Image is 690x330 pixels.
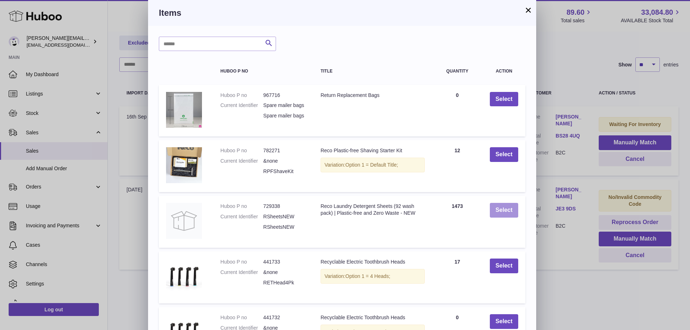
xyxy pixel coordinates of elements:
[321,147,425,154] div: Reco Plastic-free Shaving Starter Kit
[321,314,425,321] div: Recyclable Electric Toothbrush Heads
[166,259,202,294] img: Recyclable Electric Toothbrush Heads
[159,7,525,19] h3: Items
[313,62,432,81] th: Title
[220,203,263,210] dt: Huboo P no
[490,203,518,218] button: Select
[321,203,425,217] div: Reco Laundry Detergent Sheets (92 wash pack) | Plastic-free and Zero Waste - NEW
[220,92,263,99] dt: Huboo P no
[166,147,202,183] img: Reco Plastic-free Shaving Starter Kit
[220,314,263,321] dt: Huboo P no
[263,168,306,175] dd: RPFShaveKit
[263,213,306,220] dd: RSheetsNEW
[263,259,306,265] dd: 441733
[263,224,306,231] dd: RSheetsNEW
[432,251,483,303] td: 17
[213,62,313,81] th: Huboo P no
[220,259,263,265] dt: Huboo P no
[345,273,390,279] span: Option 1 = 4 Heads;
[321,158,425,172] div: Variation:
[263,314,306,321] dd: 441732
[220,269,263,276] dt: Current Identifier
[490,259,518,273] button: Select
[483,62,525,81] th: Action
[220,147,263,154] dt: Huboo P no
[263,92,306,99] dd: 967716
[432,196,483,248] td: 1473
[220,102,263,109] dt: Current Identifier
[263,147,306,154] dd: 782271
[263,112,306,119] dd: Spare mailer bags
[432,85,483,137] td: 0
[263,102,306,109] dd: Spare mailer bags
[166,203,202,239] img: Reco Laundry Detergent Sheets (92 wash pack) | Plastic-free and Zero Waste - NEW
[321,92,425,99] div: Return Replacement Bags
[220,213,263,220] dt: Current Identifier
[490,92,518,107] button: Select
[432,62,483,81] th: Quantity
[490,147,518,162] button: Select
[345,162,398,168] span: Option 1 = Default Title;
[166,92,202,128] img: Return Replacement Bags
[321,269,425,284] div: Variation:
[432,140,483,192] td: 12
[263,269,306,276] dd: &none
[263,203,306,210] dd: 729338
[524,6,533,14] button: ×
[263,279,306,286] dd: RETHead4Pk
[490,314,518,329] button: Select
[321,259,425,265] div: Recyclable Electric Toothbrush Heads
[263,158,306,164] dd: &none
[220,158,263,164] dt: Current Identifier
